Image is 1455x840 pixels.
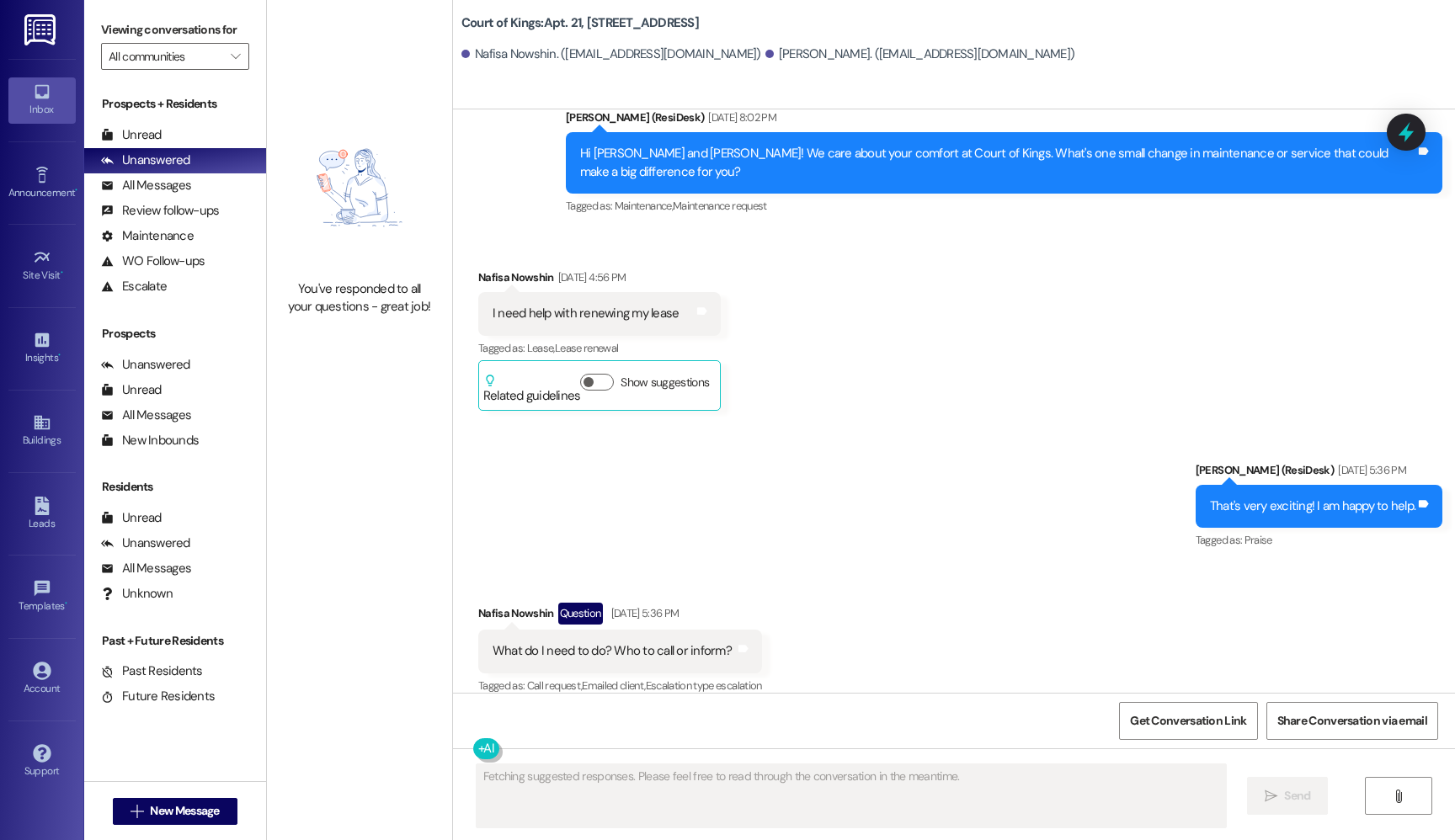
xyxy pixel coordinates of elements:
div: Review follow-ups [101,202,219,220]
span: Maintenance request [673,199,767,213]
label: Viewing conversations for [101,17,249,43]
div: All Messages [101,560,191,577]
div: Nafisa Nowshin [478,268,721,292]
img: ResiDesk Logo [24,14,59,45]
div: WO Follow-ups [101,253,205,270]
a: Leads [8,492,76,537]
div: [DATE] 4:56 PM [554,268,626,286]
div: Residents [84,478,266,496]
button: Send [1247,777,1329,815]
div: [PERSON_NAME] (ResiDesk) [1196,461,1442,485]
div: Escalate [101,278,167,295]
span: • [65,598,67,609]
button: New Message [113,798,237,825]
div: Hi [PERSON_NAME] and [PERSON_NAME]! We care about your comfort at Court of Kings. What's one smal... [580,145,1415,181]
button: Share Conversation via email [1266,702,1438,740]
div: Tagged as: [566,194,1442,218]
span: Emailed client , [582,678,645,693]
div: [DATE] 5:36 PM [607,604,680,622]
a: Inbox [8,77,76,123]
div: Prospects + Residents [84,95,266,113]
div: Related guidelines [483,374,581,405]
b: Court of Kings: Apt. 21, [STREET_ADDRESS] [461,14,699,32]
span: Send [1284,787,1310,805]
div: Tagged as: [478,673,762,698]
input: All communities [109,43,222,70]
div: Unread [101,126,162,144]
i:  [131,805,143,818]
a: Support [8,739,76,784]
a: Buildings [8,408,76,454]
div: [DATE] 8:02 PM [704,109,776,126]
div: Prospects [84,325,266,343]
span: Get Conversation Link [1130,712,1246,730]
div: Nafisa Nowshin. ([EMAIL_ADDRESS][DOMAIN_NAME]) [461,45,761,63]
div: Question [558,603,603,624]
a: Site Visit • [8,243,76,289]
div: Unread [101,381,162,399]
span: Escalation type escalation [646,678,762,693]
div: I need help with renewing my lease [493,305,680,322]
div: Maintenance [101,227,194,245]
div: Unanswered [101,534,190,552]
i:  [1265,789,1277,803]
div: Future Residents [101,688,215,705]
a: Templates • [8,574,76,619]
img: empty-state [285,104,434,272]
span: Maintenance , [615,199,673,213]
span: New Message [150,802,219,820]
label: Show suggestions [621,374,709,391]
span: Share Conversation via email [1277,712,1427,730]
div: Unanswered [101,356,190,374]
div: Nafisa Nowshin [478,603,762,630]
div: [DATE] 5:36 PM [1334,461,1406,479]
div: Unanswered [101,152,190,169]
div: All Messages [101,177,191,194]
i:  [231,50,240,63]
div: [PERSON_NAME] (ResiDesk) [566,109,1442,132]
span: • [58,349,61,361]
div: Past + Future Residents [84,632,266,650]
a: Account [8,657,76,702]
button: Get Conversation Link [1119,702,1257,740]
div: [PERSON_NAME]. ([EMAIL_ADDRESS][DOMAIN_NAME]) [765,45,1075,63]
i:  [1392,789,1404,803]
span: • [61,267,63,279]
textarea: Fetching suggested responses. Please feel free to read through the conversation in the meantime. [477,764,1227,827]
div: You've responded to all your questions - great job! [285,280,434,316]
div: Tagged as: [1196,528,1442,552]
div: Tagged as: [478,336,721,360]
div: That's very exciting! I am happy to help. [1210,497,1415,515]
div: Unread [101,509,162,527]
a: Insights • [8,326,76,371]
div: Unknown [101,585,173,603]
div: What do I need to do? Who to call or inform? [493,642,732,660]
span: Lease renewal [555,341,619,355]
span: Praise [1244,533,1272,547]
span: Lease , [527,341,555,355]
span: Call request , [527,678,583,693]
div: New Inbounds [101,432,199,449]
div: Past Residents [101,662,203,680]
div: All Messages [101,407,191,424]
span: • [75,184,77,196]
